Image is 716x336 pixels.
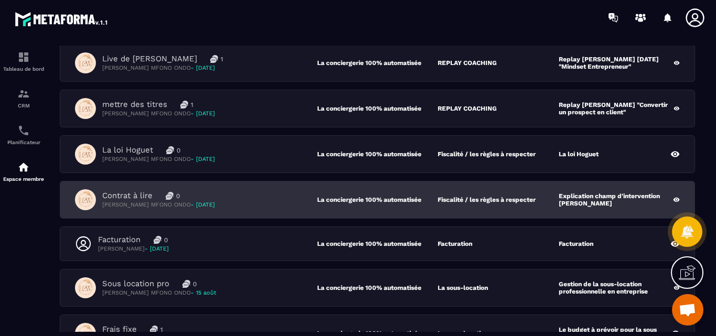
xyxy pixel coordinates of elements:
p: Facturation [559,240,593,247]
p: 1 [160,326,163,334]
img: formation [17,88,30,100]
span: - [DATE] [145,245,169,252]
p: Espace membre [3,176,45,182]
p: Tableau de bord [3,66,45,72]
p: Contrat à lire [102,191,153,201]
p: Facturation [438,240,472,247]
img: messages [182,280,190,288]
img: formation [17,51,30,63]
p: La conciergerie 100% automatisée [317,196,438,203]
p: REPLAY COACHING [438,105,497,112]
p: [PERSON_NAME] MFONO ONDO [102,64,223,72]
img: messages [180,101,188,109]
p: 0 [193,280,197,288]
img: automations [17,161,30,174]
span: - [DATE] [191,156,215,162]
a: Ouvrir le chat [672,294,703,326]
p: Facturation [98,235,140,245]
img: messages [210,55,218,63]
img: scheduler [17,124,30,137]
p: Fiscalité / les règles à respecter [438,150,536,158]
p: Replay [PERSON_NAME] [DATE] "Mindset Entrepreneur" [559,56,674,70]
span: - [DATE] [191,64,215,71]
p: Explication champ d'intervention [PERSON_NAME] [559,192,673,207]
p: 0 [177,146,180,155]
p: Replay [PERSON_NAME] "Convertir un prospect en client" [559,101,674,116]
p: La loi Hoguet [102,145,153,155]
p: Planificateur [3,139,45,145]
p: La loi Hoguet [559,150,599,158]
p: [PERSON_NAME] MFONO ONDO [102,110,215,117]
img: messages [166,146,174,154]
p: 0 [176,192,180,200]
a: formationformationTableau de bord [3,43,45,80]
p: La conciergerie 100% automatisée [317,105,438,112]
p: La conciergerie 100% automatisée [317,59,438,67]
p: La conciergerie 100% automatisée [317,284,438,291]
span: - 15 août [191,289,216,296]
p: La conciergerie 100% automatisée [317,150,438,158]
p: Gestion de la sous-location professionnelle en entreprise [559,280,674,295]
span: - [DATE] [191,110,215,117]
p: Frais fixe [102,324,137,334]
p: Live de [PERSON_NAME] [102,54,197,64]
p: [PERSON_NAME] MFONO ONDO [102,155,215,163]
p: 0 [164,236,168,244]
a: schedulerschedulerPlanificateur [3,116,45,153]
p: REPLAY COACHING [438,59,497,67]
p: Fiscalité / les règles à respecter [438,196,536,203]
a: formationformationCRM [3,80,45,116]
p: 1 [221,55,223,63]
p: CRM [3,103,45,109]
p: Sous location pro [102,279,169,289]
p: 1 [191,101,193,109]
a: automationsautomationsEspace membre [3,153,45,190]
img: messages [166,192,173,200]
img: messages [154,236,161,244]
img: logo [15,9,109,28]
p: La sous-location [438,284,488,291]
p: [PERSON_NAME] MFONO ONDO [102,201,215,209]
p: La conciergerie 100% automatisée [317,240,438,247]
p: mettre des titres [102,100,167,110]
span: - [DATE] [191,201,215,208]
p: [PERSON_NAME] [98,245,169,253]
img: messages [150,326,158,333]
p: [PERSON_NAME] MFONO ONDO [102,289,216,297]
